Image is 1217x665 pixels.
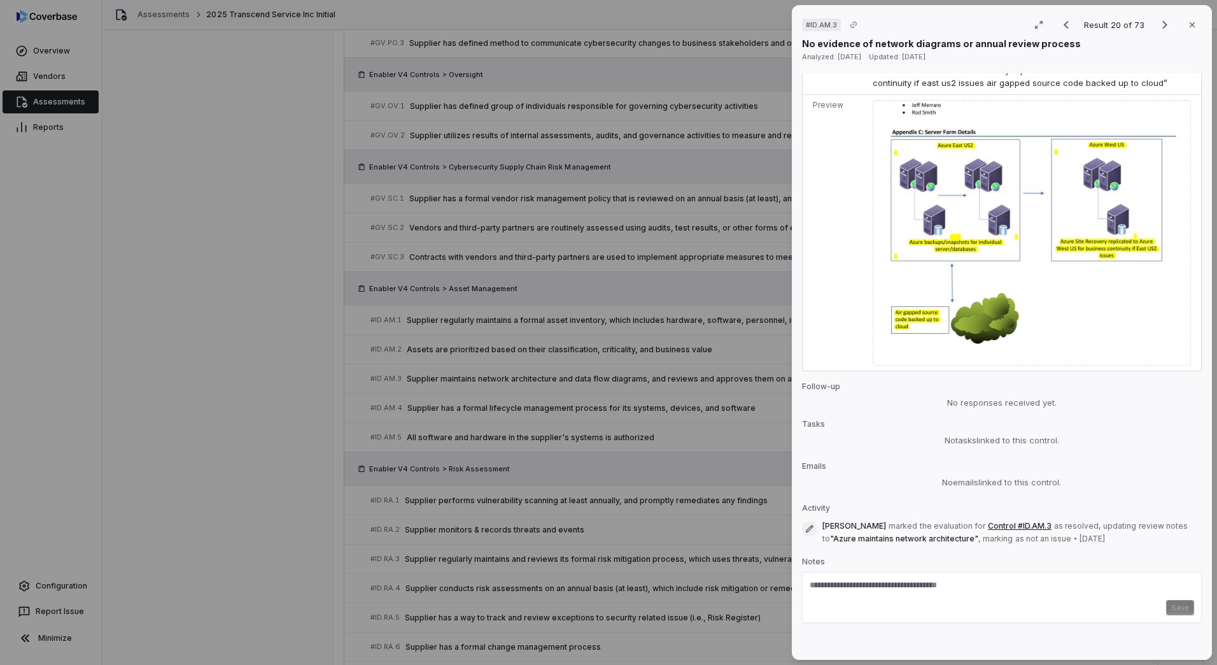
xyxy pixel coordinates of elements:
span: • [1074,533,1077,543]
span: updating [1103,521,1136,531]
button: Control #ID.AM.3 [988,521,1052,531]
p: Tasks [802,419,1202,434]
p: Emails [802,461,1202,476]
span: , [978,534,980,543]
p: Notes [802,557,1202,572]
span: “azure east us2 azure backups/snapshots for individual server/databases azure west us azure site ... [873,53,1174,88]
div: No responses received yet. [802,397,1202,410]
p: No evidence of network diagrams or annual review process [802,37,1081,50]
span: # ID.AM.3 [806,20,837,30]
img: f74c83f8ef204773a1828019aca734be_original.jpg_w1200.jpg [873,100,1191,366]
p: Activity [802,503,1202,518]
button: Copy link [842,13,865,36]
span: Updated: [DATE] [869,52,925,61]
span: [PERSON_NAME] [822,521,886,531]
span: as resolved , [1054,521,1101,531]
span: Analyzed: [DATE] [802,52,861,61]
span: [DATE] [1080,534,1105,544]
span: " Azure maintains network architecture " [830,534,978,543]
span: to [822,534,830,543]
span: marking [983,534,1013,544]
span: the evaluation for [920,521,985,531]
span: review notes [1139,521,1188,531]
button: Previous result [1053,17,1079,32]
p: Result 20 of 73 [1084,18,1147,32]
span: as not an issue [1015,534,1071,544]
button: Next result [1152,17,1178,32]
td: Preview [803,95,868,371]
span: marked [889,521,917,531]
p: Follow-up [802,382,1202,397]
span: No emails linked to this control. [943,476,1062,488]
span: No tasks linked to this control. [945,434,1059,446]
